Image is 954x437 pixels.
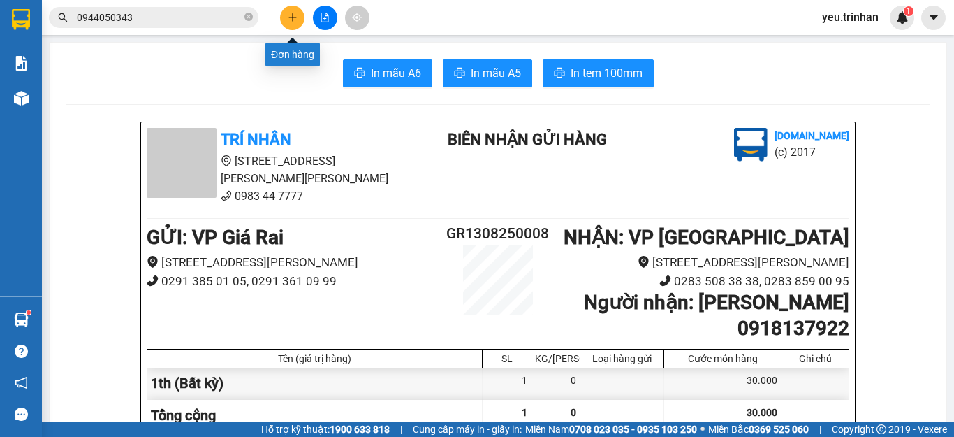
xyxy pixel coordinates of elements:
sup: 1 [27,310,31,315]
span: 0 [571,407,576,418]
button: file-add [313,6,337,30]
button: caret-down [921,6,946,30]
span: environment [147,256,159,268]
span: 1 [906,6,911,16]
span: Hỗ trợ kỹ thuật: [261,422,390,437]
div: Đơn hàng [265,43,320,66]
span: question-circle [15,345,28,358]
img: icon-new-feature [896,11,909,24]
b: [DOMAIN_NAME] [775,130,849,141]
span: close-circle [244,11,253,24]
div: Cước món hàng [668,353,777,364]
input: Tìm tên, số ĐT hoặc mã đơn [77,10,242,25]
span: aim [352,13,362,22]
div: Loại hàng gửi [584,353,660,364]
button: aim [345,6,369,30]
span: phone [221,190,232,201]
span: Miền Nam [525,422,697,437]
div: 0 [531,368,580,399]
div: SL [486,353,527,364]
li: 0291 385 01 05, 0291 361 09 99 [147,272,439,291]
button: plus [280,6,304,30]
span: close-circle [244,13,253,21]
span: Miền Bắc [708,422,809,437]
span: 30.000 [747,407,777,418]
div: KG/[PERSON_NAME] [535,353,576,364]
button: printerIn tem 100mm [543,59,654,87]
span: plus [288,13,298,22]
span: | [400,422,402,437]
div: 1 [483,368,531,399]
li: [STREET_ADDRESS][PERSON_NAME] [557,253,849,272]
span: phone [147,275,159,287]
div: 30.000 [664,368,781,399]
sup: 1 [904,6,913,16]
li: [STREET_ADDRESS][PERSON_NAME] [147,253,439,272]
span: yeu.trinhan [811,8,890,26]
span: printer [554,67,565,80]
span: In mẫu A6 [371,64,421,82]
span: Cung cấp máy in - giấy in: [413,422,522,437]
b: BIÊN NHẬN GỬI HÀNG [448,131,607,148]
button: printerIn mẫu A5 [443,59,532,87]
img: logo-vxr [12,9,30,30]
div: Tên (giá trị hàng) [151,353,478,364]
img: logo.jpg [734,128,768,162]
span: printer [354,67,365,80]
span: notification [15,376,28,389]
span: ⚪️ [700,427,705,432]
li: 0983 44 7777 [147,187,406,205]
span: Tổng cộng [151,407,216,424]
img: solution-icon [14,56,29,71]
li: 0283 508 38 38, 0283 859 00 95 [557,272,849,291]
span: caret-down [927,11,940,24]
img: warehouse-icon [14,313,29,327]
span: 1 [522,407,527,418]
span: search [58,13,68,22]
span: phone [659,275,671,287]
strong: 1900 633 818 [330,424,390,435]
span: In tem 100mm [571,64,643,82]
li: [STREET_ADDRESS][PERSON_NAME][PERSON_NAME] [147,152,406,187]
span: environment [221,155,232,166]
span: In mẫu A5 [471,64,521,82]
b: Người nhận : [PERSON_NAME] 0918137922 [584,291,849,339]
div: 1th (Bất kỳ) [147,368,483,399]
strong: 0369 525 060 [749,424,809,435]
b: TRÍ NHÂN [221,131,291,148]
img: warehouse-icon [14,91,29,106]
button: printerIn mẫu A6 [343,59,432,87]
span: printer [454,67,465,80]
span: | [819,422,821,437]
span: message [15,408,28,421]
b: GỬI : VP Giá Rai [147,226,284,249]
span: environment [638,256,650,268]
li: (c) 2017 [775,143,849,161]
b: NHẬN : VP [GEOGRAPHIC_DATA] [564,226,849,249]
h2: GR1308250008 [439,222,557,245]
span: copyright [876,424,886,434]
strong: 0708 023 035 - 0935 103 250 [569,424,697,435]
span: file-add [320,13,330,22]
div: Ghi chú [785,353,845,364]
